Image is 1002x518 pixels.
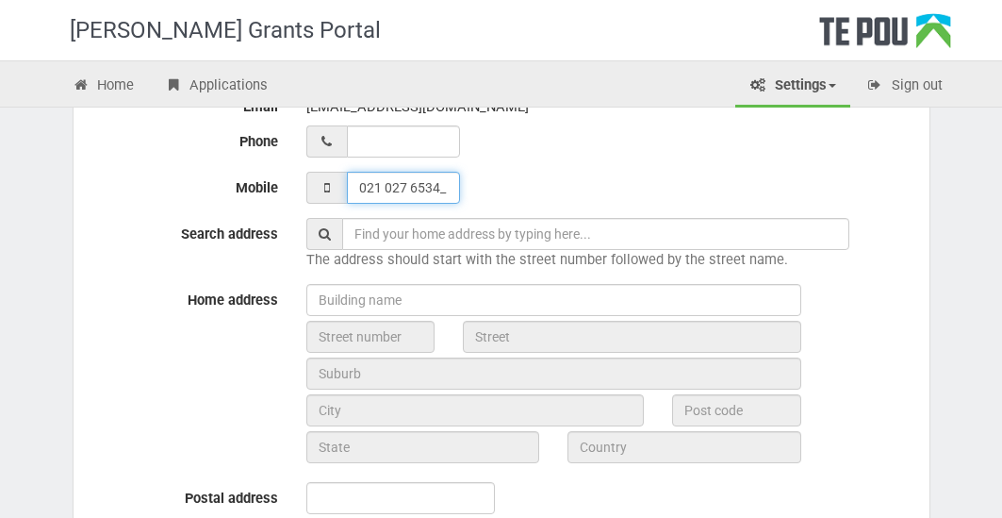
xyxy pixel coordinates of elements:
[463,321,801,353] input: Street
[852,66,957,108] a: Sign out
[236,179,278,196] span: Mobile
[306,251,788,268] span: The address should start with the street number followed by the street name.
[306,284,801,316] input: Building name
[342,218,849,250] input: Find your home address by typing here...
[567,431,801,463] input: Country
[83,284,292,310] label: Home address
[185,490,278,507] span: Postal address
[58,66,149,108] a: Home
[239,133,278,150] span: Phone
[306,358,801,390] input: Suburb
[735,66,850,108] a: Settings
[672,394,801,426] input: Post code
[83,218,292,244] label: Search address
[150,66,282,108] a: Applications
[306,321,435,353] input: Street number
[819,13,951,60] div: Te Pou Logo
[306,394,645,426] input: City
[306,431,540,463] input: State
